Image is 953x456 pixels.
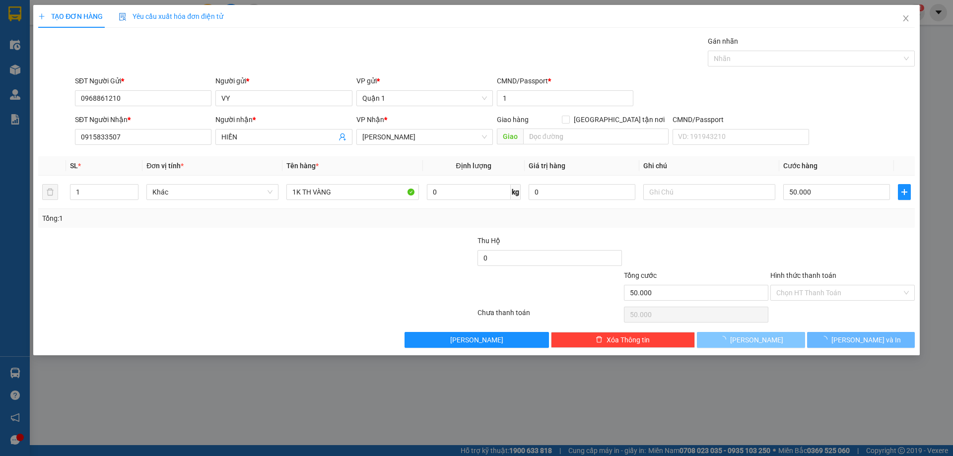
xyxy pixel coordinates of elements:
div: CMND/Passport [673,114,809,125]
span: Yêu cầu xuất hóa đơn điện tử [119,12,223,20]
span: Lê Hồng Phong [362,130,487,144]
div: Người nhận [215,114,352,125]
span: [PERSON_NAME] và In [831,334,901,345]
span: close [902,14,910,22]
input: Dọc đường [523,129,669,144]
div: VP gửi [356,75,493,86]
div: CMND/Passport [497,75,633,86]
input: Ghi Chú [643,184,775,200]
button: Close [892,5,920,33]
th: Ghi chú [639,156,779,176]
button: [PERSON_NAME] [405,332,549,348]
button: delete [42,184,58,200]
span: VP Nhận [356,116,384,124]
span: Giao hàng [497,116,529,124]
span: [GEOGRAPHIC_DATA] tận nơi [570,114,669,125]
div: SĐT Người Nhận [75,114,211,125]
span: Định lượng [456,162,491,170]
span: Thu Hộ [477,237,500,245]
span: Giao [497,129,523,144]
input: VD: Bàn, Ghế [286,184,418,200]
span: Cước hàng [783,162,817,170]
span: Tổng cước [624,271,657,279]
label: Gán nhãn [708,37,738,45]
span: Tên hàng [286,162,319,170]
button: deleteXóa Thông tin [551,332,695,348]
span: loading [820,336,831,343]
img: icon [119,13,127,21]
button: plus [898,184,911,200]
span: user-add [339,133,346,141]
span: [PERSON_NAME] [730,334,783,345]
span: Khác [152,185,272,199]
div: SĐT Người Gửi [75,75,211,86]
span: kg [511,184,521,200]
span: plus [38,13,45,20]
span: Giá trị hàng [529,162,565,170]
span: [PERSON_NAME] [450,334,503,345]
span: delete [596,336,603,344]
span: loading [719,336,730,343]
span: Đơn vị tính [146,162,184,170]
span: TẠO ĐƠN HÀNG [38,12,103,20]
button: [PERSON_NAME] [697,332,805,348]
div: Chưa thanh toán [476,307,623,325]
input: 0 [529,184,635,200]
span: Quận 1 [362,91,487,106]
span: Xóa Thông tin [607,334,650,345]
label: Hình thức thanh toán [770,271,836,279]
span: plus [898,188,910,196]
button: [PERSON_NAME] và In [807,332,915,348]
div: Tổng: 1 [42,213,368,224]
span: SL [70,162,78,170]
div: Người gửi [215,75,352,86]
